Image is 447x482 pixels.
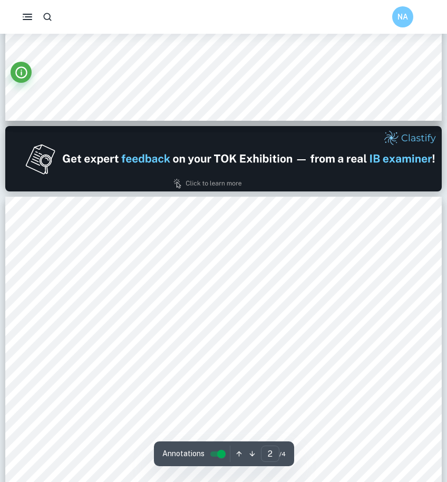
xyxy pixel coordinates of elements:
[5,126,442,191] img: Ad
[162,448,205,459] span: Annotations
[279,449,286,459] span: / 4
[397,11,409,23] h6: NA
[392,6,413,27] button: NA
[11,62,32,83] button: Info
